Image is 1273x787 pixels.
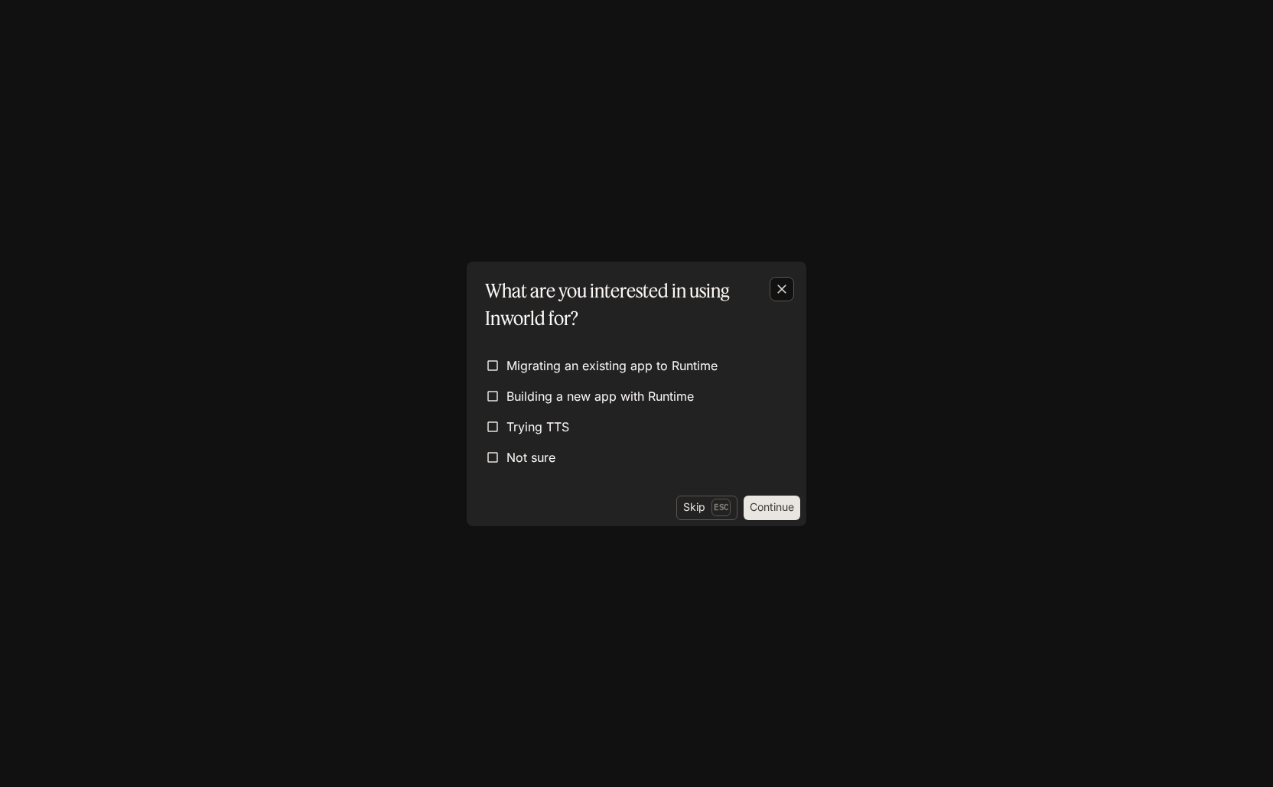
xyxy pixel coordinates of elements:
span: Not sure [506,448,555,467]
span: Trying TTS [506,418,569,436]
p: Esc [711,499,731,515]
p: What are you interested in using Inworld for? [485,277,782,332]
button: Continue [744,496,800,520]
button: SkipEsc [676,496,737,520]
span: Building a new app with Runtime [506,387,694,405]
span: Migrating an existing app to Runtime [506,356,718,375]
